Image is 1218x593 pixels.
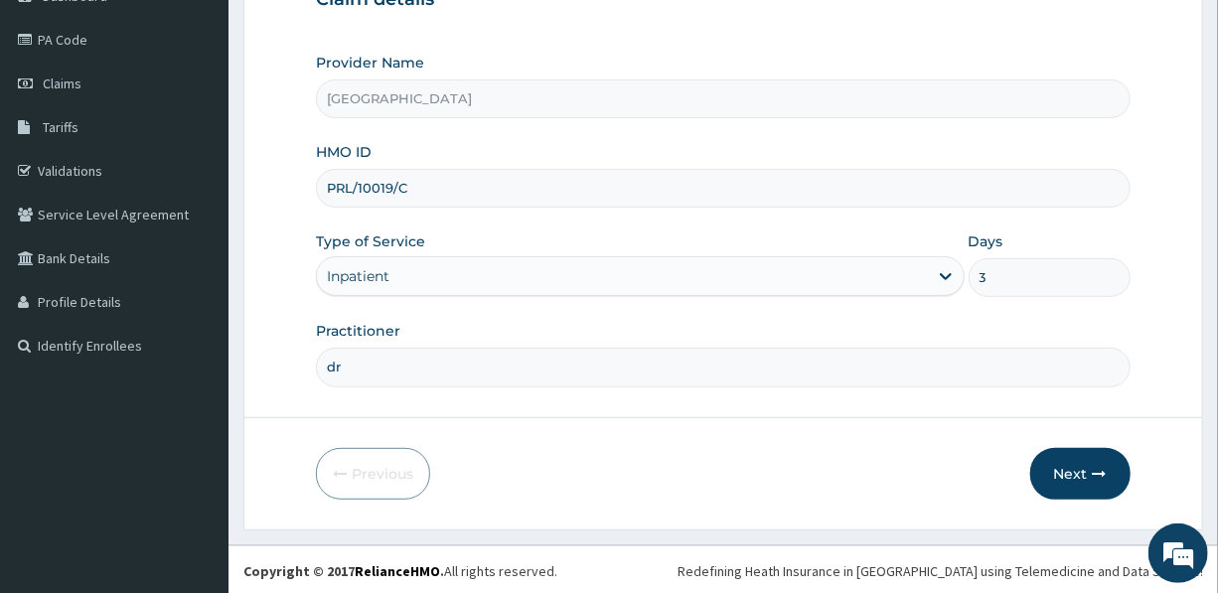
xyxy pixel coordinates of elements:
[316,448,430,500] button: Previous
[243,562,444,580] strong: Copyright © 2017 .
[103,111,334,137] div: Chat with us now
[316,231,425,251] label: Type of Service
[43,74,81,92] span: Claims
[115,173,274,373] span: We're online!
[327,266,389,286] div: Inpatient
[316,321,400,341] label: Practitioner
[326,10,374,58] div: Minimize live chat window
[43,118,78,136] span: Tariffs
[355,562,440,580] a: RelianceHMO
[316,142,372,162] label: HMO ID
[316,53,424,73] label: Provider Name
[316,348,1130,386] input: Enter Name
[678,561,1203,581] div: Redefining Heath Insurance in [GEOGRAPHIC_DATA] using Telemedicine and Data Science!
[37,99,80,149] img: d_794563401_company_1708531726252_794563401
[10,387,379,457] textarea: Type your message and hit 'Enter'
[316,169,1130,208] input: Enter HMO ID
[1030,448,1131,500] button: Next
[969,231,1003,251] label: Days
